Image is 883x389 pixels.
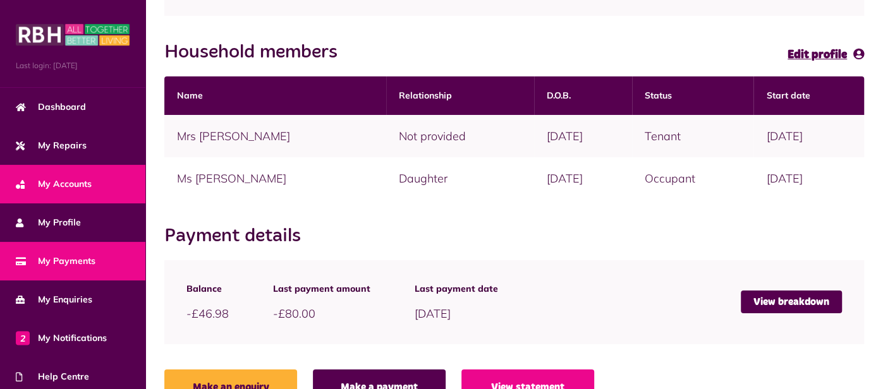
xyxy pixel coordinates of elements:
span: My Notifications [16,332,107,345]
td: [DATE] [753,115,864,157]
span: Last payment amount [273,282,370,296]
span: [DATE] [415,306,451,321]
h2: Household members [164,41,350,64]
td: Occupant [632,157,753,200]
span: Last login: [DATE] [16,60,130,71]
span: 2 [16,331,30,345]
a: Edit profile [788,45,864,64]
span: -£80.00 [273,306,315,321]
th: Start date [753,76,864,115]
td: Daughter [386,157,534,200]
span: Dashboard [16,100,86,114]
td: [DATE] [534,157,632,200]
span: My Accounts [16,177,92,191]
td: Ms [PERSON_NAME] [164,157,386,200]
span: My Repairs [16,139,87,152]
span: Balance [186,282,229,296]
th: D.O.B. [534,76,632,115]
span: Help Centre [16,370,89,383]
h2: Payment details [164,225,314,248]
td: Not provided [386,115,534,157]
th: Relationship [386,76,534,115]
span: My Profile [16,216,81,229]
span: My Payments [16,254,95,268]
td: Mrs [PERSON_NAME] [164,115,386,157]
td: [DATE] [534,115,632,157]
a: View breakdown [741,290,842,313]
span: -£46.98 [186,306,229,321]
td: Tenant [632,115,753,157]
th: Status [632,76,753,115]
th: Name [164,76,386,115]
img: MyRBH [16,22,130,47]
td: [DATE] [753,157,864,200]
span: Last payment date [415,282,498,296]
span: Edit profile [788,49,847,61]
span: My Enquiries [16,293,92,306]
